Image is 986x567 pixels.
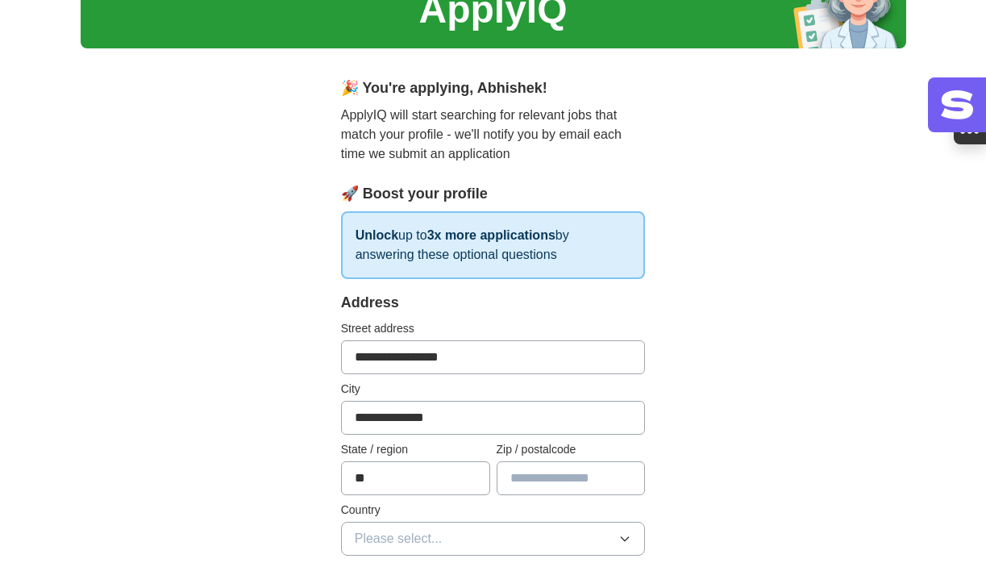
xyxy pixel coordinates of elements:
[341,522,646,556] button: Please select...
[341,77,646,99] div: 🎉 You're applying , Abhishek !
[341,106,646,164] p: ApplyIQ will start searching for relevant jobs that match your profile - we'll notify you by emai...
[356,228,398,242] strong: Unlock
[341,320,646,337] label: Street address
[355,529,443,548] span: Please select...
[427,228,555,242] strong: 3x more applications
[341,183,646,205] div: 🚀 Boost your profile
[341,211,646,279] p: up to by answering these optional questions
[341,292,646,314] div: Address
[341,381,646,398] label: City
[341,441,490,458] label: State / region
[497,441,646,458] label: Zip / postalcode
[341,502,646,519] label: Country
